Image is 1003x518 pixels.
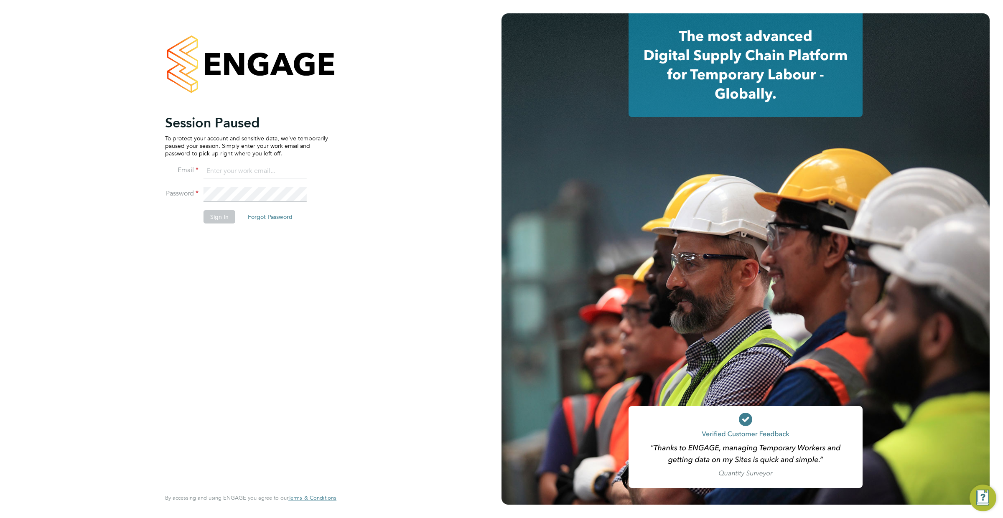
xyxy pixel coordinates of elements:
[288,495,336,501] a: Terms & Conditions
[165,494,336,501] span: By accessing and using ENGAGE you agree to our
[165,114,328,131] h2: Session Paused
[165,189,199,198] label: Password
[204,210,235,223] button: Sign In
[241,210,299,223] button: Forgot Password
[288,494,336,501] span: Terms & Conditions
[970,485,996,511] button: Engage Resource Center
[165,135,328,157] p: To protect your account and sensitive data, we've temporarily paused your session. Simply enter y...
[204,164,307,179] input: Enter your work email...
[165,166,199,175] label: Email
